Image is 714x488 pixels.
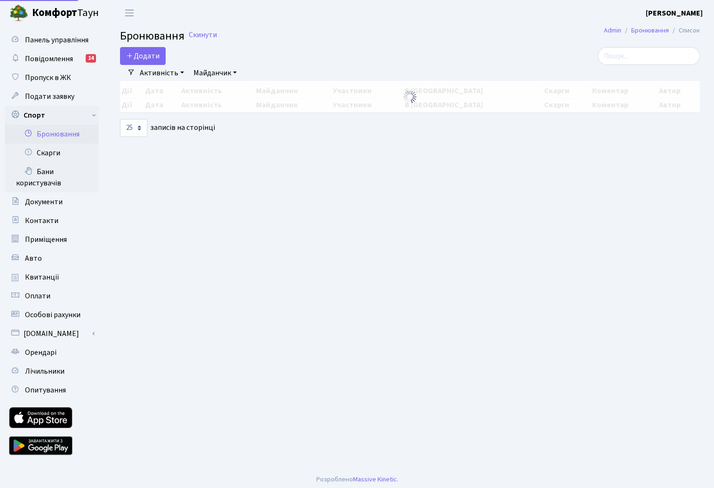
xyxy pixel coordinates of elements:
span: Документи [25,197,63,207]
span: Особові рахунки [25,310,80,320]
span: Лічильники [25,366,64,376]
span: Орендарі [25,347,56,358]
a: Опитування [5,381,99,400]
input: Пошук... [598,47,700,65]
span: Опитування [25,385,66,395]
a: Приміщення [5,230,99,249]
a: Скарги [5,144,99,162]
button: Додати [120,47,166,65]
span: Пропуск в ЖК [25,72,71,83]
a: Контакти [5,211,99,230]
a: Admin [604,25,621,35]
a: Подати заявку [5,87,99,106]
nav: breadcrumb [590,21,714,40]
img: logo.png [9,4,28,23]
span: Панель управління [25,35,88,45]
div: 14 [86,54,96,63]
div: Розроблено . [316,474,398,485]
b: Комфорт [32,5,77,20]
a: Активність [136,65,188,81]
a: Оплати [5,287,99,305]
a: Пропуск в ЖК [5,68,99,87]
a: Орендарі [5,343,99,362]
a: Майданчик [190,65,241,81]
a: Авто [5,249,99,268]
span: Квитанції [25,272,59,282]
a: Бани користувачів [5,162,99,192]
a: Повідомлення14 [5,49,99,68]
span: Подати заявку [25,91,74,102]
span: Таун [32,5,99,21]
a: Документи [5,192,99,211]
span: Бронювання [120,28,185,44]
a: Massive Kinetic [353,474,397,484]
a: [DOMAIN_NAME] [5,324,99,343]
a: Бронювання [631,25,669,35]
span: Оплати [25,291,50,301]
span: Контакти [25,216,58,226]
a: [PERSON_NAME] [646,8,703,19]
a: Бронювання [5,125,99,144]
label: записів на сторінці [120,119,215,137]
a: Панель управління [5,31,99,49]
a: Квитанції [5,268,99,287]
a: Скинути [189,31,217,40]
b: [PERSON_NAME] [646,8,703,18]
li: Список [669,25,700,36]
img: Обробка... [402,89,417,104]
span: Приміщення [25,234,67,245]
select: записів на сторінці [120,119,147,137]
button: Переключити навігацію [118,5,141,21]
a: Особові рахунки [5,305,99,324]
a: Спорт [5,106,99,125]
span: Повідомлення [25,54,73,64]
a: Лічильники [5,362,99,381]
span: Авто [25,253,42,264]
